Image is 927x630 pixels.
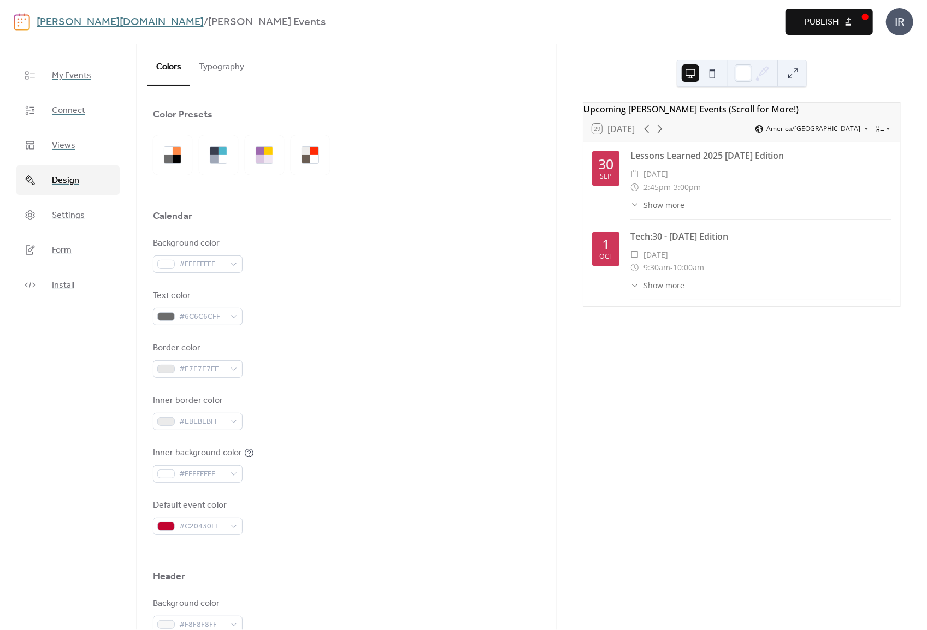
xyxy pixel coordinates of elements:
div: Tech:30 - [DATE] Edition [630,230,891,243]
div: Border color [153,342,240,355]
a: [PERSON_NAME][DOMAIN_NAME] [37,12,204,33]
span: Form [52,244,72,257]
div: Background color [153,597,240,610]
span: #FFFFFFFF [179,468,225,481]
span: Show more [643,199,684,211]
a: Design [16,165,120,195]
img: logo [14,13,30,31]
span: My Events [52,69,91,82]
div: Oct [599,253,613,260]
div: 1 [602,237,610,251]
div: ​ [630,248,639,261]
div: Sep [600,173,612,180]
span: [DATE] [643,248,668,261]
b: / [204,12,208,33]
div: Text color [153,289,240,302]
span: #FFFFFFFF [179,258,225,271]
span: Publish [805,16,839,29]
span: Views [52,139,75,152]
div: ​ [630,168,639,181]
span: Design [52,174,79,187]
span: 10:00am [673,261,704,274]
a: Connect [16,96,120,125]
span: 3:00pm [674,181,701,194]
div: IR [886,8,913,35]
a: My Events [16,61,120,90]
div: Default event color [153,499,240,512]
a: Install [16,270,120,300]
span: - [670,261,673,274]
a: Form [16,235,120,265]
div: ​ [630,261,639,274]
span: Settings [52,209,85,222]
button: ​Show more [630,280,684,291]
div: Upcoming [PERSON_NAME] Events (Scroll for More!) [583,103,900,116]
div: ​ [630,181,639,194]
button: Colors [147,44,190,86]
span: 9:30am [643,261,670,274]
span: #EBEBEBFF [179,415,225,429]
button: ​Show more [630,199,684,211]
a: Settings [16,200,120,230]
span: 2:45pm [643,181,671,194]
span: Install [52,279,74,292]
button: Typography [190,44,253,85]
div: ​ [630,199,639,211]
span: Show more [643,280,684,291]
div: Lessons Learned 2025 [DATE] Edition [630,149,891,162]
b: [PERSON_NAME] Events [208,12,326,33]
span: America/[GEOGRAPHIC_DATA] [766,126,860,132]
div: 30 [598,157,613,171]
span: #6C6C6CFF [179,311,225,324]
div: Background color [153,237,240,250]
div: Color Presets [153,108,212,121]
span: #C20430FF [179,520,225,533]
span: [DATE] [643,168,668,181]
span: - [671,181,674,194]
div: Inner border color [153,394,240,407]
div: Calendar [153,210,192,223]
div: ​ [630,280,639,291]
a: Views [16,130,120,160]
div: Inner background color [153,447,242,460]
div: Header [153,570,186,583]
span: #E7E7E7FF [179,363,225,376]
button: Publish [786,9,873,35]
span: Connect [52,104,85,117]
